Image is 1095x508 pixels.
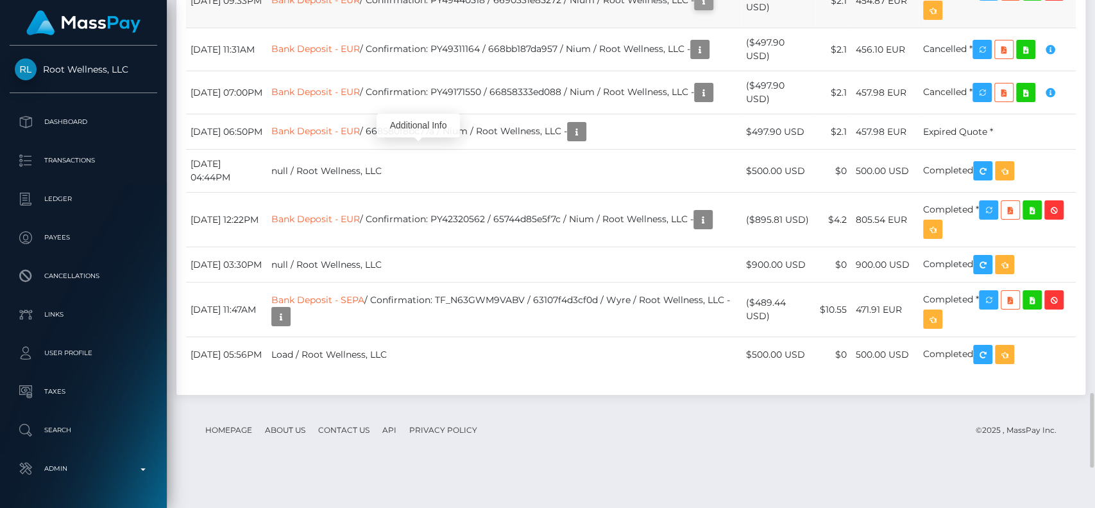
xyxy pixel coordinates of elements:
td: $0 [815,337,851,372]
p: Ledger [15,189,152,209]
td: / 668580f8bc77a / Nium / Root Wellness, LLC - [267,114,742,150]
p: Links [15,305,152,324]
td: 456.10 EUR [851,28,919,71]
a: Cancellations [10,260,157,292]
td: 500.00 USD [851,337,919,372]
a: Bank Deposit - EUR [271,125,360,137]
td: $10.55 [815,283,851,337]
a: User Profile [10,337,157,369]
td: [DATE] 06:50PM [186,114,267,150]
td: ($895.81 USD) [742,193,815,247]
p: User Profile [15,344,152,363]
td: Completed [919,150,1076,193]
td: [DATE] 04:44PM [186,150,267,193]
td: $2.1 [815,71,851,114]
a: Bank Deposit - SEPA [271,294,364,306]
td: null / Root Wellness, LLC [267,150,742,193]
a: Dashboard [10,106,157,138]
td: $500.00 USD [742,337,815,372]
td: $4.2 [815,193,851,247]
p: Transactions [15,151,152,170]
p: Taxes [15,382,152,401]
td: $900.00 USD [742,247,815,283]
td: / Confirmation: PY49171550 / 66858333ed088 / Nium / Root Wellness, LLC - [267,71,742,114]
td: [DATE] 12:22PM [186,193,267,247]
td: 471.91 EUR [851,283,919,337]
td: Cancelled * [919,28,1076,71]
td: Completed * [919,193,1076,247]
p: Admin [15,459,152,478]
td: ($497.90 USD) [742,28,815,71]
div: © 2025 , MassPay Inc. [976,423,1066,437]
a: Links [10,299,157,331]
a: Homepage [200,420,257,440]
td: [DATE] 11:47AM [186,283,267,337]
p: Dashboard [15,112,152,132]
td: / Confirmation: TF_N63GWM9VABV / 63107f4d3cf0d / Wyre / Root Wellness, LLC - [267,283,742,337]
td: Completed [919,337,1076,372]
td: 500.00 USD [851,150,919,193]
p: Cancellations [15,267,152,286]
a: Bank Deposit - EUR [271,43,360,55]
a: API [377,420,402,440]
td: $2.1 [815,28,851,71]
a: Search [10,414,157,446]
img: Root Wellness, LLC [15,58,37,80]
td: Expired Quote * [919,114,1076,150]
div: Additional Info [377,114,460,137]
a: Bank Deposit - EUR [271,213,360,225]
td: $0 [815,150,851,193]
td: Completed * [919,283,1076,337]
a: Contact Us [313,420,375,440]
td: null / Root Wellness, LLC [267,247,742,283]
td: $0 [815,247,851,283]
td: 457.98 EUR [851,71,919,114]
td: ($497.90 USD) [742,71,815,114]
a: Admin [10,453,157,485]
a: Privacy Policy [404,420,482,440]
a: Bank Deposit - EUR [271,86,360,98]
td: 457.98 EUR [851,114,919,150]
td: $2.1 [815,114,851,150]
a: Transactions [10,145,157,177]
a: Ledger [10,183,157,215]
td: 805.54 EUR [851,193,919,247]
span: Root Wellness, LLC [10,64,157,75]
td: [DATE] 07:00PM [186,71,267,114]
p: Search [15,421,152,440]
td: $500.00 USD [742,150,815,193]
td: [DATE] 03:30PM [186,247,267,283]
a: Taxes [10,376,157,408]
p: Payees [15,228,152,247]
td: Completed [919,247,1076,283]
td: 900.00 USD [851,247,919,283]
img: MassPay Logo [26,10,140,35]
td: $497.90 USD [742,114,815,150]
td: Cancelled * [919,71,1076,114]
td: / Confirmation: PY49311164 / 668bb187da957 / Nium / Root Wellness, LLC - [267,28,742,71]
a: Payees [10,222,157,254]
td: ($489.44 USD) [742,283,815,337]
td: [DATE] 05:56PM [186,337,267,372]
a: About Us [260,420,310,440]
td: / Confirmation: PY42320562 / 65744d85e5f7c / Nium / Root Wellness, LLC - [267,193,742,247]
td: [DATE] 11:31AM [186,28,267,71]
td: Load / Root Wellness, LLC [267,337,742,372]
